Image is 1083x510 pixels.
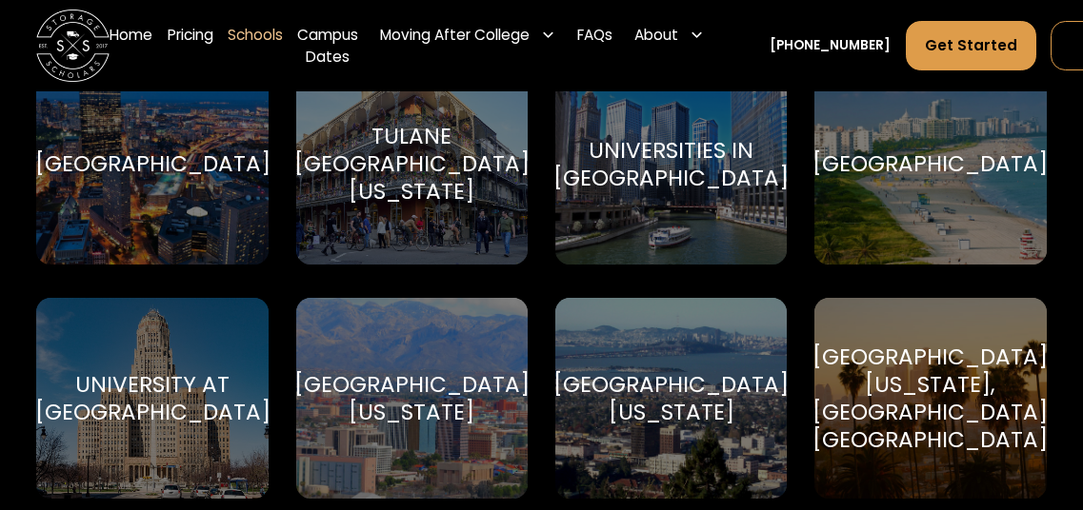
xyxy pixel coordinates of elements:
div: [GEOGRAPHIC_DATA] [35,150,271,178]
div: About [628,10,712,61]
div: Tulane [GEOGRAPHIC_DATA][US_STATE] [294,123,530,205]
a: Go to selected school [814,298,1046,499]
div: Moving After College [373,10,563,61]
a: Campus Dates [297,10,358,83]
a: Schools [228,10,283,83]
img: Storage Scholars main logo [36,10,110,83]
div: University at [GEOGRAPHIC_DATA] [35,371,271,426]
div: [GEOGRAPHIC_DATA][US_STATE] [294,371,530,426]
div: Universities in [GEOGRAPHIC_DATA] [553,137,789,192]
a: Go to selected school [814,64,1046,265]
a: Pricing [168,10,213,83]
a: Home [110,10,152,83]
a: Go to selected school [296,298,528,499]
a: Go to selected school [36,298,268,499]
a: Go to selected school [36,64,268,265]
div: [GEOGRAPHIC_DATA][US_STATE], [GEOGRAPHIC_DATA] ([GEOGRAPHIC_DATA]) [803,343,1058,453]
div: About [634,24,678,46]
div: [GEOGRAPHIC_DATA] [812,150,1048,178]
a: FAQs [577,10,612,83]
a: Go to selected school [296,64,528,265]
div: [GEOGRAPHIC_DATA][US_STATE] [553,371,789,426]
a: Go to selected school [555,64,787,265]
a: Get Started [906,21,1036,70]
div: Moving After College [380,24,530,46]
a: Go to selected school [555,298,787,499]
a: [PHONE_NUMBER] [770,36,891,55]
a: home [36,10,110,83]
